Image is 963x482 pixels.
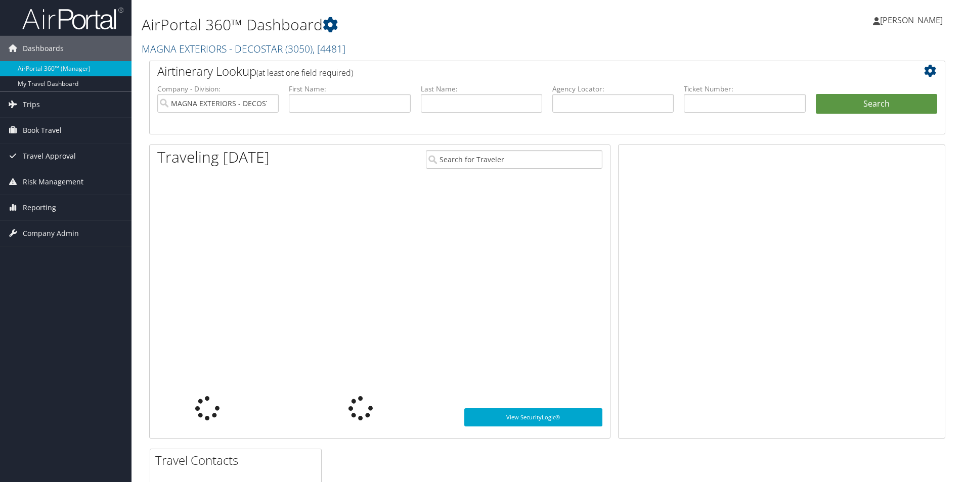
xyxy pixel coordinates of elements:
[464,408,602,426] a: View SecurityLogic®
[23,92,40,117] span: Trips
[552,84,674,94] label: Agency Locator:
[285,42,313,56] span: ( 3050 )
[426,150,602,169] input: Search for Traveler
[157,147,270,168] h1: Traveling [DATE]
[155,452,321,469] h2: Travel Contacts
[313,42,345,56] span: , [ 4481 ]
[23,118,62,143] span: Book Travel
[22,7,123,30] img: airportal-logo.png
[23,195,56,220] span: Reporting
[421,84,542,94] label: Last Name:
[289,84,410,94] label: First Name:
[142,14,682,35] h1: AirPortal 360™ Dashboard
[23,143,76,169] span: Travel Approval
[23,36,64,61] span: Dashboards
[157,63,871,80] h2: Airtinerary Lookup
[880,15,943,26] span: [PERSON_NAME]
[142,42,345,56] a: MAGNA EXTERIORS - DECOSTAR
[256,67,353,78] span: (at least one field required)
[684,84,805,94] label: Ticket Number:
[23,169,83,195] span: Risk Management
[873,5,953,35] a: [PERSON_NAME]
[23,221,79,246] span: Company Admin
[816,94,937,114] button: Search
[157,84,279,94] label: Company - Division:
